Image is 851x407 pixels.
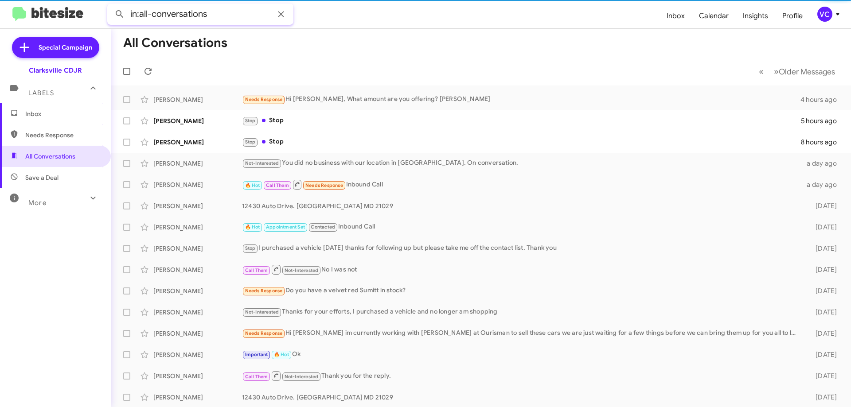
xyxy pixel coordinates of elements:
[242,243,801,253] div: I purchased a vehicle [DATE] thanks for following up but please take me off the contact list. Tha...
[245,288,283,294] span: Needs Response
[245,374,268,380] span: Call Them
[153,393,242,402] div: [PERSON_NAME]
[769,62,840,81] button: Next
[123,36,227,50] h1: All Conversations
[245,330,283,336] span: Needs Response
[242,158,801,168] div: You did no business with our location in [GEOGRAPHIC_DATA]. On conversation.
[153,308,242,317] div: [PERSON_NAME]
[754,62,840,81] nav: Page navigation example
[25,109,101,118] span: Inbox
[245,352,268,357] span: Important
[153,180,242,189] div: [PERSON_NAME]
[242,393,801,402] div: 12430 Auto Drive. [GEOGRAPHIC_DATA] MD 21029
[39,43,92,52] span: Special Campaign
[801,350,844,359] div: [DATE]
[692,3,736,29] a: Calendar
[242,202,801,210] div: 12430 Auto Drive. [GEOGRAPHIC_DATA] MD 21029
[245,245,256,251] span: Stop
[266,182,289,188] span: Call Them
[779,67,835,77] span: Older Messages
[29,66,82,75] div: Clarksville CDJR
[759,66,764,77] span: «
[153,95,242,104] div: [PERSON_NAME]
[801,287,844,295] div: [DATE]
[801,116,844,125] div: 5 hours ago
[801,138,844,147] div: 8 hours ago
[245,182,260,188] span: 🔥 Hot
[28,89,54,97] span: Labels
[660,3,692,29] a: Inbox
[153,350,242,359] div: [PERSON_NAME]
[242,137,801,147] div: Stop
[311,224,335,230] span: Contacted
[801,180,844,189] div: a day ago
[800,95,844,104] div: 4 hours ago
[801,244,844,253] div: [DATE]
[810,7,841,22] button: VC
[245,267,268,273] span: Call Them
[801,202,844,210] div: [DATE]
[266,224,305,230] span: Appointment Set
[245,97,283,102] span: Needs Response
[153,223,242,232] div: [PERSON_NAME]
[801,265,844,274] div: [DATE]
[817,7,832,22] div: VC
[242,370,801,381] div: Thank you for the reply.
[801,329,844,338] div: [DATE]
[28,199,47,207] span: More
[801,223,844,232] div: [DATE]
[274,352,289,357] span: 🔥 Hot
[242,94,800,105] div: Hi [PERSON_NAME], What amount are you offering? [PERSON_NAME]
[245,224,260,230] span: 🔥 Hot
[285,374,319,380] span: Not-Interested
[153,159,242,168] div: [PERSON_NAME]
[153,287,242,295] div: [PERSON_NAME]
[245,309,279,315] span: Not-Interested
[25,152,75,161] span: All Conversations
[801,372,844,380] div: [DATE]
[242,349,801,360] div: Ok
[774,66,779,77] span: »
[801,159,844,168] div: a day ago
[242,328,801,338] div: Hi [PERSON_NAME] im currently working with [PERSON_NAME] at Ourisman to sell these cars we are ju...
[242,286,801,296] div: Do you have a velvet red Sumitt in stock?
[153,265,242,274] div: [PERSON_NAME]
[245,139,256,145] span: Stop
[801,393,844,402] div: [DATE]
[242,264,801,275] div: No I was not
[245,118,256,124] span: Stop
[245,160,279,166] span: Not-Interested
[153,116,242,125] div: [PERSON_NAME]
[775,3,810,29] a: Profile
[25,131,101,140] span: Needs Response
[801,308,844,317] div: [DATE]
[242,307,801,317] div: Thanks for your efforts, I purchased a vehicle and no longer am shopping
[153,244,242,253] div: [PERSON_NAME]
[285,267,319,273] span: Not-Interested
[736,3,775,29] a: Insights
[107,4,293,25] input: Search
[153,138,242,147] div: [PERSON_NAME]
[242,116,801,126] div: Stop
[12,37,99,58] a: Special Campaign
[153,202,242,210] div: [PERSON_NAME]
[753,62,769,81] button: Previous
[242,222,801,232] div: Inbound Call
[153,372,242,380] div: [PERSON_NAME]
[153,329,242,338] div: [PERSON_NAME]
[242,179,801,190] div: Inbound Call
[25,173,59,182] span: Save a Deal
[305,182,343,188] span: Needs Response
